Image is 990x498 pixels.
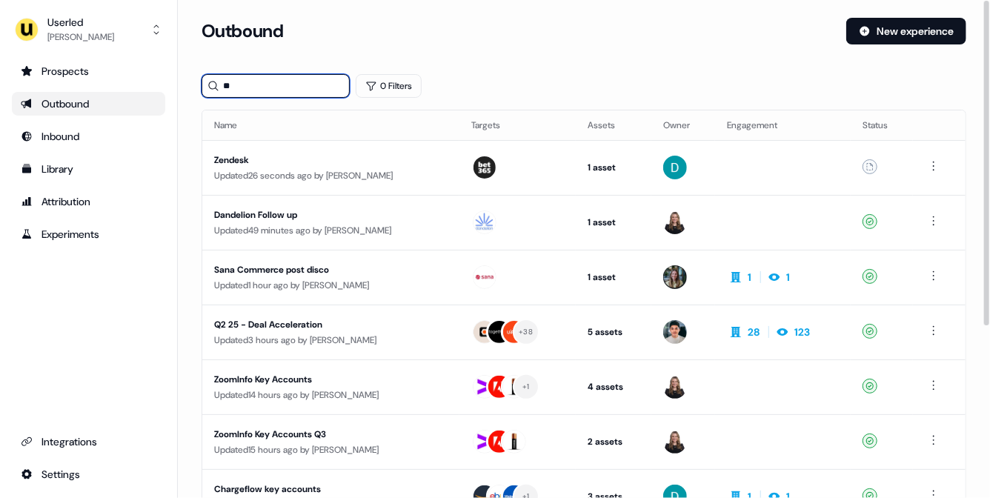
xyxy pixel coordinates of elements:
[214,442,448,457] div: Updated 15 hours ago by [PERSON_NAME]
[12,222,165,246] a: Go to experiments
[21,162,156,176] div: Library
[588,434,639,449] div: 2 assets
[588,270,639,285] div: 1 asset
[576,110,651,140] th: Assets
[588,325,639,339] div: 5 assets
[588,160,639,175] div: 1 asset
[12,59,165,83] a: Go to prospects
[663,265,687,289] img: Charlotte
[214,223,448,238] div: Updated 49 minutes ago by [PERSON_NAME]
[202,20,283,42] h3: Outbound
[663,320,687,344] img: Vincent
[21,467,156,482] div: Settings
[748,270,751,285] div: 1
[21,129,156,144] div: Inbound
[214,427,448,442] div: ZoomInfo Key Accounts Q3
[12,190,165,213] a: Go to attribution
[459,110,576,140] th: Targets
[588,379,639,394] div: 4 assets
[214,372,448,387] div: ZoomInfo Key Accounts
[522,380,530,394] div: + 1
[12,157,165,181] a: Go to templates
[12,124,165,148] a: Go to Inbound
[851,110,913,140] th: Status
[748,325,760,339] div: 28
[12,12,165,47] button: Userled[PERSON_NAME]
[663,375,687,399] img: Geneviève
[715,110,851,140] th: Engagement
[214,168,448,183] div: Updated 26 seconds ago by [PERSON_NAME]
[356,74,422,98] button: 0 Filters
[21,227,156,242] div: Experiments
[21,434,156,449] div: Integrations
[47,15,114,30] div: Userled
[21,194,156,209] div: Attribution
[21,96,156,111] div: Outbound
[47,30,114,44] div: [PERSON_NAME]
[588,215,639,230] div: 1 asset
[214,262,448,277] div: Sana Commerce post disco
[794,325,810,339] div: 123
[12,92,165,116] a: Go to outbound experience
[663,210,687,234] img: Geneviève
[12,462,165,486] a: Go to integrations
[846,18,966,44] button: New experience
[12,430,165,454] a: Go to integrations
[214,333,448,348] div: Updated 3 hours ago by [PERSON_NAME]
[214,482,448,497] div: Chargeflow key accounts
[663,156,687,179] img: David
[786,270,790,285] div: 1
[21,64,156,79] div: Prospects
[651,110,715,140] th: Owner
[214,278,448,293] div: Updated 1 hour ago by [PERSON_NAME]
[214,207,448,222] div: Dandelion Follow up
[214,317,448,332] div: Q2 25 - Deal Acceleration
[202,110,459,140] th: Name
[214,388,448,402] div: Updated 14 hours ago by [PERSON_NAME]
[519,325,533,339] div: + 38
[214,153,448,167] div: Zendesk
[663,430,687,454] img: Geneviève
